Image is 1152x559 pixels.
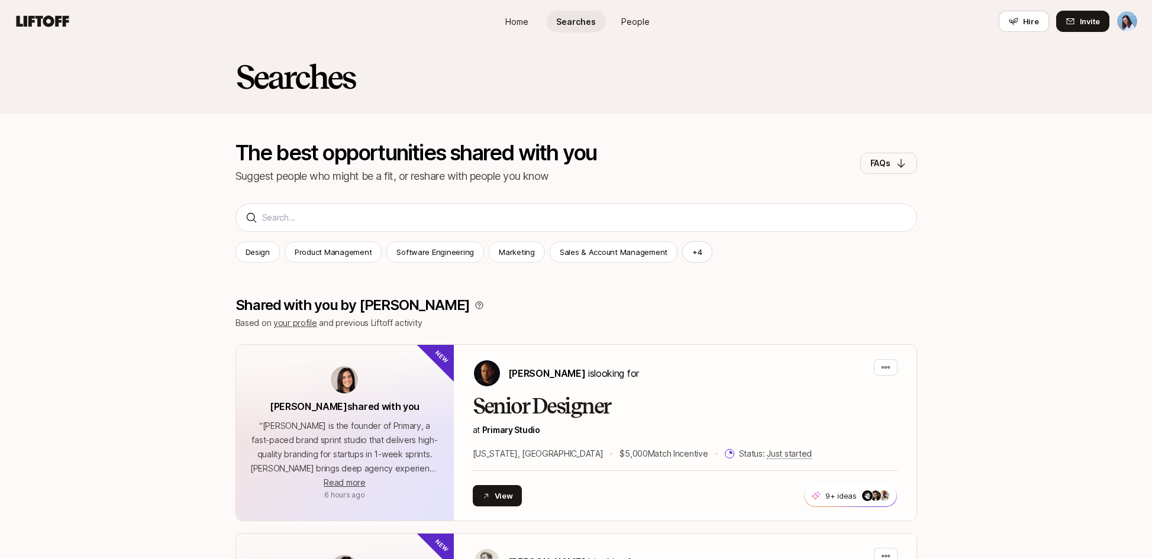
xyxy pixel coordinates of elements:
[235,59,356,95] h2: Searches
[870,156,890,170] p: FAQs
[862,490,873,501] img: ACg8ocLP8Po28MHD36tn1uzk0VZfsiVvIdErVHJ9RMzhqCg_8OP9=s160-c
[879,490,889,501] img: ACg8ocLA9eoPaz3z5vLE0I7OC_v32zXj7mVDDAjqFnjo6YAUildr2WH_IQ=s160-c
[499,246,535,258] p: Marketing
[235,316,917,330] p: Based on and previous Liftoff activity
[246,246,270,258] p: Design
[1080,15,1100,27] span: Invite
[621,15,650,28] span: People
[273,318,317,328] a: your profile
[473,395,898,418] h2: Senior Designer
[619,447,708,461] p: $5,000 Match Incentive
[482,425,540,435] a: Primary Studio
[870,490,881,501] img: 4b0ae8c5_185f_42c2_8215_be001b66415a.jpg
[860,153,917,174] button: FAQs
[324,476,365,490] button: Read more
[473,423,898,437] p: at
[508,366,639,381] p: is looking for
[1023,15,1039,27] span: Hire
[324,477,365,487] span: Read more
[739,447,812,461] p: Status:
[999,11,1049,32] button: Hire
[295,246,372,258] p: Product Management
[235,297,470,314] p: Shared with you by [PERSON_NAME]
[473,485,522,506] button: View
[560,246,667,258] p: Sales & Account Management
[474,360,500,386] img: Nicholas Pattison
[804,484,897,507] button: 9+ ideas
[767,448,812,459] span: Just started
[556,15,596,28] span: Searches
[270,400,420,412] span: [PERSON_NAME] shared with you
[331,366,358,393] img: avatar-url
[1117,11,1137,31] img: Dan Tase
[508,367,586,379] span: [PERSON_NAME]
[488,11,547,33] a: Home
[682,241,712,263] button: +4
[250,419,440,476] p: “ [PERSON_NAME] is the founder of Primary, a fast-paced brand sprint studio that delivers high-qu...
[505,15,528,28] span: Home
[235,168,597,185] p: Suggest people who might be a fit, or reshare with people you know
[547,11,606,33] a: Searches
[1116,11,1138,32] button: Dan Tase
[324,490,364,499] span: August 12, 2025 4:42pm
[396,246,474,258] p: Software Engineering
[1056,11,1109,32] button: Invite
[473,447,604,461] p: [US_STATE], [GEOGRAPHIC_DATA]
[606,11,665,33] a: People
[262,211,907,225] input: Search...
[825,490,857,502] p: 9+ ideas
[415,325,473,383] div: New
[235,142,597,163] p: The best opportunities shared with you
